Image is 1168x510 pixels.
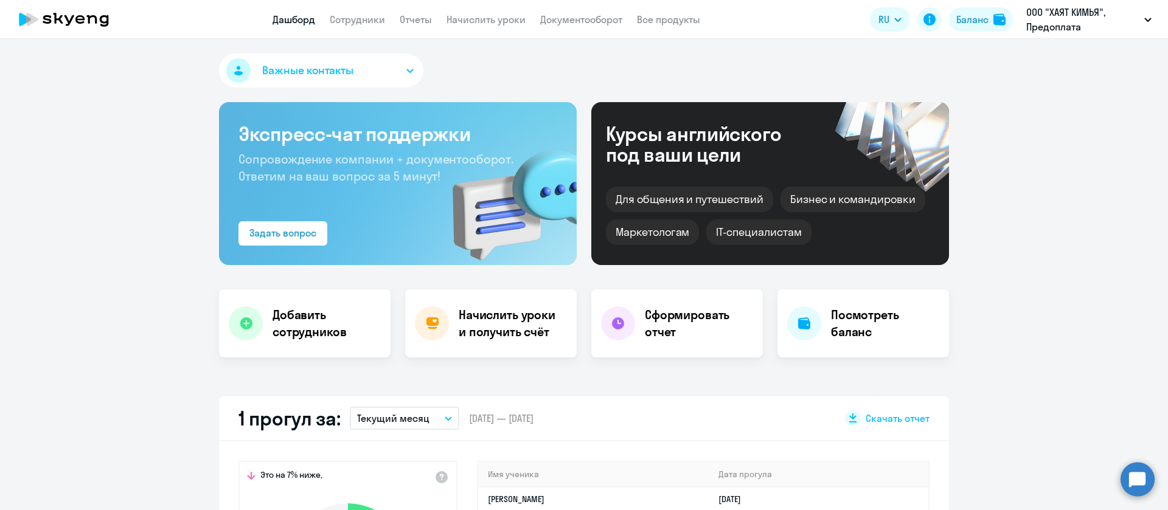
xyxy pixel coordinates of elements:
[645,306,753,340] h4: Сформировать отчет
[606,219,699,245] div: Маркетологам
[469,412,534,425] span: [DATE] — [DATE]
[993,13,1006,26] img: balance
[238,151,513,184] span: Сопровождение компании + документооборот. Ответим на ваш вопрос за 5 минут!
[400,13,432,26] a: Отчеты
[878,12,889,27] span: RU
[1020,5,1158,34] button: ООО "ХАЯТ КИМЬЯ", Предоплата Софинансирование
[706,219,811,245] div: IT-специалистам
[606,187,773,212] div: Для общения и путешествий
[478,462,709,487] th: Имя ученика
[831,306,939,340] h4: Посмотреть баланс
[249,226,316,240] div: Задать вопрос
[330,13,385,26] a: Сотрудники
[262,63,353,78] span: Важные контакты
[238,406,340,430] h2: 1 прогул за:
[870,7,910,32] button: RU
[540,13,622,26] a: Документооборот
[606,123,814,165] div: Курсы английского под ваши цели
[273,13,315,26] a: Дашборд
[780,187,925,212] div: Бизнес и командировки
[238,221,327,246] button: Задать вопрос
[956,12,989,27] div: Баланс
[357,411,429,426] p: Текущий месяц
[949,7,1013,32] button: Балансbalance
[350,407,459,430] button: Текущий месяц
[238,122,557,146] h3: Экспресс-чат поддержки
[219,53,423,88] button: Важные контакты
[447,13,526,26] a: Начислить уроки
[709,462,928,487] th: Дата прогула
[435,128,577,265] img: bg-img
[273,306,381,340] h4: Добавить сотрудников
[488,494,544,505] a: [PERSON_NAME]
[637,13,700,26] a: Все продукты
[260,469,322,484] span: Это на 7% ниже,
[718,494,751,505] a: [DATE]
[866,412,930,425] span: Скачать отчет
[459,306,565,340] h4: Начислить уроки и получить счёт
[1026,5,1139,34] p: ООО "ХАЯТ КИМЬЯ", Предоплата Софинансирование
